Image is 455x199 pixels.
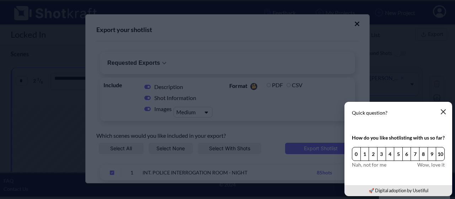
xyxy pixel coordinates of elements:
span: Wow, love it [417,161,445,168]
button: 8 [419,147,428,161]
button: 5 [394,147,403,161]
button: 1 [360,147,369,161]
button: 4 [386,147,395,161]
button: 3 [377,147,386,161]
span: Nah, not for me [352,161,386,168]
button: 9 [428,147,437,161]
button: 2 [369,147,378,161]
button: 0 [352,147,361,161]
button: 6 [402,147,411,161]
div: How do you like shotlisting with us so far? [352,134,445,141]
div: Online [5,6,66,11]
button: 10 [436,147,445,161]
button: 7 [411,147,419,161]
a: 🚀 Digital adoption by Usetiful [369,188,428,193]
p: Quick question? [352,109,445,116]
